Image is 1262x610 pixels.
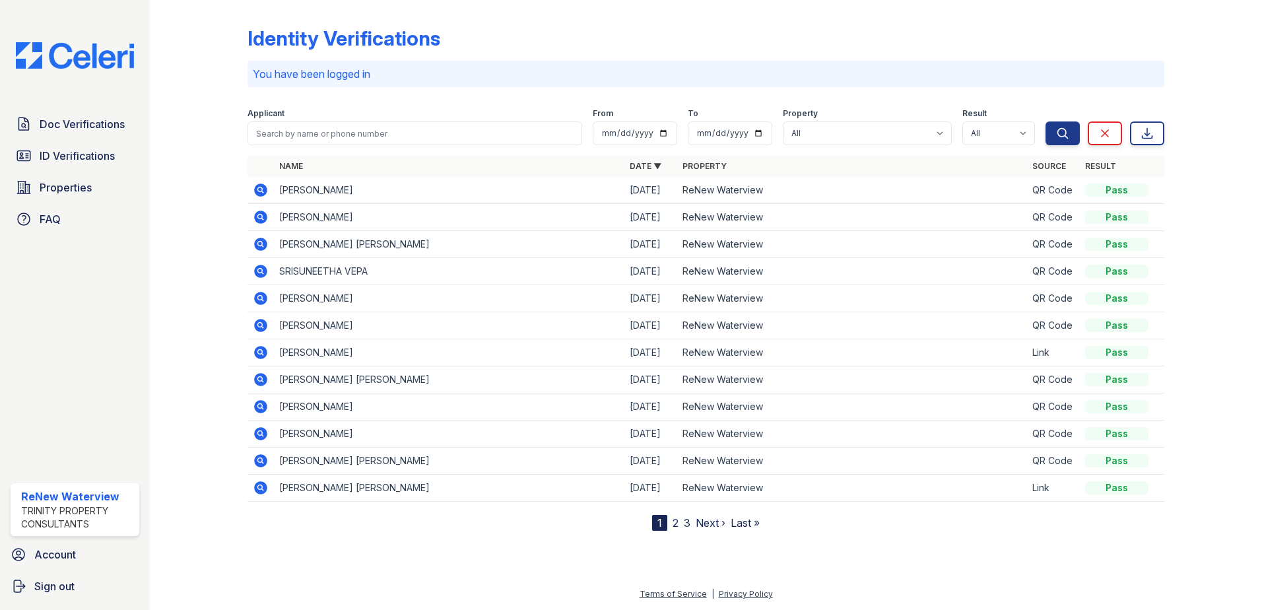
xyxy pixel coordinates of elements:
span: FAQ [40,211,61,227]
a: Account [5,541,145,568]
label: Property [783,108,818,119]
p: You have been logged in [253,66,1159,82]
td: ReNew Waterview [677,312,1028,339]
td: [DATE] [624,393,677,421]
td: ReNew Waterview [677,475,1028,502]
td: [DATE] [624,421,677,448]
td: QR Code [1027,231,1080,258]
td: [DATE] [624,204,677,231]
td: ReNew Waterview [677,177,1028,204]
span: Account [34,547,76,562]
span: ID Verifications [40,148,115,164]
a: Terms of Service [640,589,707,599]
td: QR Code [1027,177,1080,204]
span: Properties [40,180,92,195]
td: QR Code [1027,312,1080,339]
td: Link [1027,339,1080,366]
td: [PERSON_NAME] [274,393,624,421]
div: Pass [1085,346,1148,359]
td: [DATE] [624,475,677,502]
td: [PERSON_NAME] [274,339,624,366]
td: ReNew Waterview [677,448,1028,475]
td: ReNew Waterview [677,204,1028,231]
td: [PERSON_NAME] [PERSON_NAME] [274,448,624,475]
a: Last » [731,516,760,529]
td: QR Code [1027,258,1080,285]
td: SRISUNEETHA VEPA [274,258,624,285]
td: [PERSON_NAME] [PERSON_NAME] [274,475,624,502]
td: [DATE] [624,258,677,285]
input: Search by name or phone number [248,121,582,145]
td: QR Code [1027,421,1080,448]
div: Pass [1085,400,1148,413]
div: Pass [1085,265,1148,278]
a: ID Verifications [11,143,139,169]
div: Identity Verifications [248,26,440,50]
div: Trinity Property Consultants [21,504,134,531]
td: ReNew Waterview [677,339,1028,366]
div: Pass [1085,454,1148,467]
label: Applicant [248,108,284,119]
div: Pass [1085,373,1148,386]
img: CE_Logo_Blue-a8612792a0a2168367f1c8372b55b34899dd931a85d93a1a3d3e32e68fde9ad4.png [5,42,145,69]
a: Source [1032,161,1066,171]
td: [DATE] [624,177,677,204]
a: Properties [11,174,139,201]
label: From [593,108,613,119]
td: [PERSON_NAME] [274,285,624,312]
td: [DATE] [624,231,677,258]
td: [PERSON_NAME] [274,177,624,204]
div: Pass [1085,184,1148,197]
div: ReNew Waterview [21,489,134,504]
td: ReNew Waterview [677,393,1028,421]
a: Date ▼ [630,161,661,171]
td: QR Code [1027,448,1080,475]
td: [DATE] [624,339,677,366]
td: [PERSON_NAME] [PERSON_NAME] [274,231,624,258]
div: Pass [1085,319,1148,332]
td: [PERSON_NAME] [274,421,624,448]
td: ReNew Waterview [677,258,1028,285]
a: Next › [696,516,725,529]
a: FAQ [11,206,139,232]
td: ReNew Waterview [677,366,1028,393]
div: Pass [1085,211,1148,224]
td: [DATE] [624,366,677,393]
td: QR Code [1027,285,1080,312]
td: QR Code [1027,366,1080,393]
span: Doc Verifications [40,116,125,132]
td: QR Code [1027,204,1080,231]
td: QR Code [1027,393,1080,421]
td: [PERSON_NAME] [PERSON_NAME] [274,366,624,393]
a: Property [682,161,727,171]
td: Link [1027,475,1080,502]
label: To [688,108,698,119]
td: ReNew Waterview [677,231,1028,258]
a: Name [279,161,303,171]
td: ReNew Waterview [677,421,1028,448]
td: [DATE] [624,448,677,475]
td: [DATE] [624,285,677,312]
div: | [712,589,714,599]
div: 1 [652,515,667,531]
a: 3 [684,516,690,529]
div: Pass [1085,292,1148,305]
td: [PERSON_NAME] [274,204,624,231]
td: [PERSON_NAME] [274,312,624,339]
div: Pass [1085,427,1148,440]
td: ReNew Waterview [677,285,1028,312]
span: Sign out [34,578,75,594]
div: Pass [1085,238,1148,251]
a: Sign out [5,573,145,599]
a: Privacy Policy [719,589,773,599]
div: Pass [1085,481,1148,494]
label: Result [962,108,987,119]
a: Doc Verifications [11,111,139,137]
a: 2 [673,516,679,529]
td: [DATE] [624,312,677,339]
a: Result [1085,161,1116,171]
